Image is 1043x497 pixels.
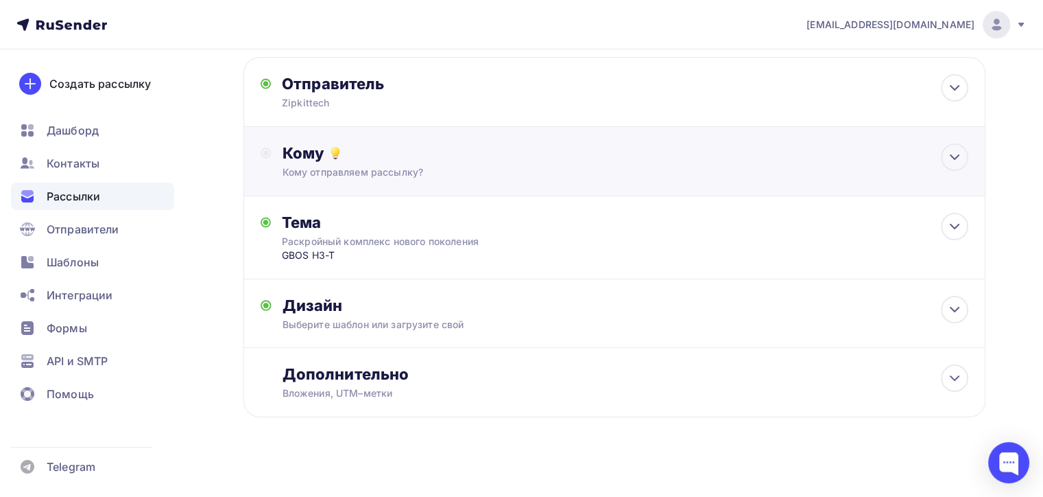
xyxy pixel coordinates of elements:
[283,143,968,163] div: Кому
[47,155,99,172] span: Контакты
[47,221,119,238] span: Отправители
[283,318,900,332] div: Выберите шаблон или загрузите свой
[47,254,99,270] span: Шаблоны
[11,216,174,243] a: Отправители
[282,213,553,232] div: Тема
[282,74,579,93] div: Отправитель
[11,117,174,144] a: Дашборд
[47,459,95,475] span: Telegram
[283,165,900,179] div: Кому отправляем рассылку?
[283,296,968,315] div: Дизайн
[49,76,151,92] div: Создать рассылку
[282,96,549,110] div: Zipkittech
[11,150,174,177] a: Контакты
[47,122,99,139] span: Дашборд
[47,320,87,336] span: Формы
[282,235,526,248] div: Раскройный комплекс нового поколения
[11,248,174,276] a: Шаблоны
[47,353,108,369] span: API и SMTP
[47,386,94,402] span: Помощь
[283,386,900,400] div: Вложения, UTM–метки
[806,18,974,32] span: [EMAIL_ADDRESS][DOMAIN_NAME]
[11,314,174,342] a: Формы
[47,287,112,303] span: Интеграции
[806,11,1027,38] a: [EMAIL_ADDRESS][DOMAIN_NAME]
[283,365,968,384] div: Дополнительно
[47,188,100,205] span: Рассылки
[11,183,174,210] a: Рассылки
[282,248,553,262] div: GBOS H3-T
